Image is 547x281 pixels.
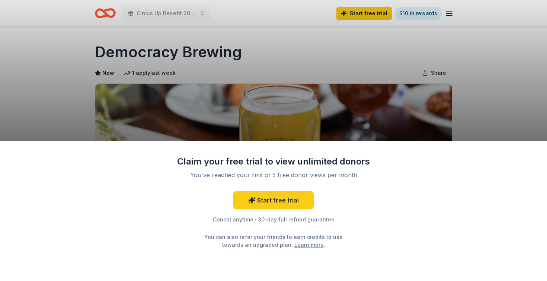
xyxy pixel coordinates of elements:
div: You've reached your limit of 5 free donor views per month [186,170,361,179]
div: Claim your free trial to view unlimited donors [177,156,370,167]
div: You can also refer your friends to earn credits to use towards an upgraded plan. . [198,233,349,249]
a: Learn more [294,241,324,249]
div: Cancel anytime · 30-day full refund guarantee [177,215,370,224]
a: Start free trial [233,191,314,209]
